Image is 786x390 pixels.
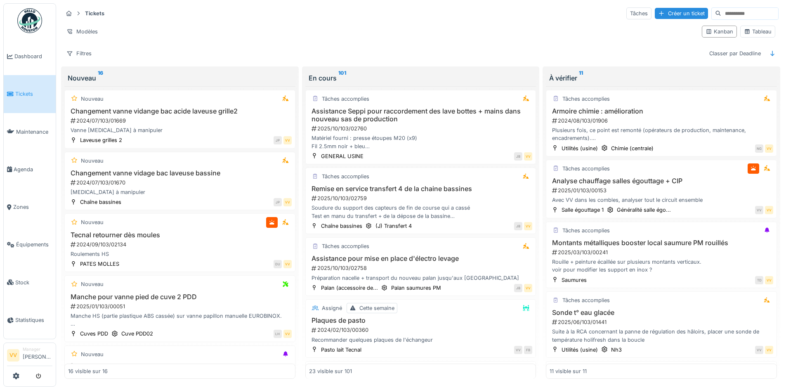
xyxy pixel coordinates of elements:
h3: Remise en service transfert 4 de la chaine bassines [309,185,533,193]
div: 2024/07/103/01670 [70,179,292,187]
a: Maintenance [4,113,56,151]
div: VV [765,276,773,284]
div: Utilités (usine) [562,144,598,152]
a: VV Manager[PERSON_NAME] [7,346,52,366]
a: Zones [4,188,56,226]
div: VV [765,206,773,214]
div: VV [524,222,532,230]
div: Créer un ticket [655,8,708,19]
div: Tâches accomplies [562,95,610,103]
div: 2025/01/103/00051 [70,303,292,310]
span: Dashboard [14,52,52,60]
div: Roulements HS [68,250,292,258]
div: 2025/03/103/00241 [551,248,773,256]
div: Palan saumures PM [391,284,441,292]
div: Rouille + peinture écaillée sur plusieurs montants verticaux. voir pour modifier les support en i... [550,258,773,274]
div: 23 visible sur 101 [309,367,352,375]
div: VV [765,346,773,354]
sup: 11 [579,73,583,83]
div: VV [755,346,763,354]
div: Chimie (centrale) [611,144,654,152]
div: 2025/10/103/02759 [311,194,533,202]
div: Tâches [626,7,651,19]
h3: Tecnal retourner dès moules [68,231,292,239]
div: Vanne [MEDICAL_DATA] à manipuler [68,126,292,134]
div: VV [283,198,292,206]
div: Recommander quelques plaques de l'échangeur [309,336,533,344]
div: JP [274,198,282,206]
h3: Plaques de pasto [309,317,533,324]
div: Nouveau [81,157,104,165]
div: Cette semaine [359,304,394,312]
div: 2025/01/103/00153 [551,187,773,194]
div: Manche HS (partie plastique ABS cassée) sur vanne papillon manuelle EUROBINOX. Ref fabriquant voi... [68,312,292,328]
h3: Assistance Seppi pour raccordement des lave bottes + mains dans nouveau sas de production [309,107,533,123]
div: 16 visible sur 16 [68,367,108,375]
div: 2024/02/103/00360 [311,326,533,334]
span: Tickets [15,90,52,98]
div: Tâches accomplies [562,296,610,304]
div: 2025/10/103/02758 [311,264,533,272]
div: Nouveau [81,218,104,226]
a: Statistiques [4,301,56,339]
li: [PERSON_NAME] [23,346,52,364]
div: En cours [309,73,533,83]
div: Pasto lait Tecnal [321,346,361,354]
h3: Armoire chimie : amélioration [550,107,773,115]
div: VV [514,346,522,354]
a: Stock [4,264,56,301]
div: Préparation nacelle + transport du nouveau palan jusqu'aux [GEOGRAPHIC_DATA] [309,274,533,282]
div: NG [755,144,763,153]
div: Suite à la RCA concernant la panne de régulation des hâloirs, placer une sonde de température hol... [550,328,773,343]
h3: Analyse chauffage salles égouttage + CIP [550,177,773,185]
span: Stock [15,279,52,286]
a: Dashboard [4,38,56,75]
div: Chaîne bassines [321,222,362,230]
div: JB [514,152,522,161]
h3: Montants métalliques booster local saumure PM rouillés [550,239,773,247]
div: Filtres [63,47,95,59]
div: Plusieurs fois, ce point est remonté (opérateurs de production, maintenance, encadrements). Le bu... [550,126,773,142]
div: 2025/10/103/02760 [311,125,533,132]
div: Tableau [744,28,772,35]
div: Tâches accomplies [562,227,610,234]
div: Manager [23,346,52,352]
span: Équipements [16,241,52,248]
span: Zones [13,203,52,211]
div: 2024/07/103/01669 [70,117,292,125]
div: Tâches accomplies [322,173,369,180]
img: Badge_color-CXgf-gQk.svg [17,8,42,33]
div: JP [274,136,282,144]
sup: 16 [98,73,103,83]
div: TD [755,276,763,284]
div: Classer par Deadline [706,47,765,59]
h3: Sonde t° eau glacée [550,309,773,317]
h3: Assistance pour mise en place d'électro levage [309,255,533,262]
span: Maintenance [16,128,52,136]
div: VV [283,260,292,268]
div: JB [514,284,522,292]
div: VV [524,152,532,161]
span: Agenda [14,165,52,173]
div: 2024/09/103/02134 [70,241,292,248]
div: Avec VV dans les combles, analyser tout le circuit ensemble [550,196,773,204]
div: Cuves PDD [80,330,108,338]
div: Nh3 [611,346,622,354]
div: Nouveau [81,280,104,288]
div: Modèles [63,26,101,38]
div: VV [755,206,763,214]
div: Matériel fourni : presse étoupes M20 (x9) Fil 2.5mm noir + bleu Embouts à sertir 3 boites de jonc... [309,134,533,150]
div: Cuve PDD02 [121,330,153,338]
div: 2025/06/103/01441 [551,318,773,326]
div: Généralité salle égo... [617,206,671,214]
div: FB [524,346,532,354]
div: Tâches accomplies [322,95,369,103]
div: Nouveau [81,95,104,103]
div: Saumures [562,276,587,284]
div: Palan (accessoire de... [321,284,378,292]
div: PATES MOLLES [80,260,119,268]
h3: Manche pour vanne pied de cuve 2 PDD [68,293,292,301]
div: VV [283,136,292,144]
a: Équipements [4,226,56,263]
div: JB [514,222,522,230]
